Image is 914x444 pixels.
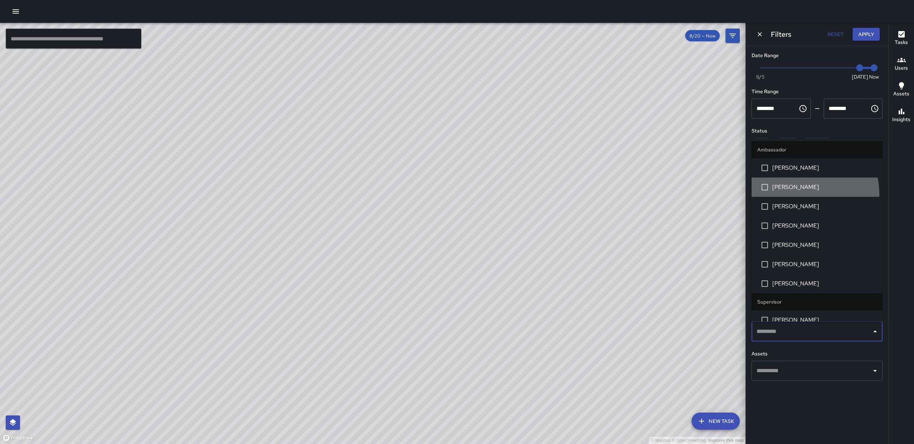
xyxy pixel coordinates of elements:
[772,241,877,249] span: [PERSON_NAME]
[772,279,877,288] span: [PERSON_NAME]
[752,350,883,358] h6: Assets
[772,164,877,172] span: [PERSON_NAME]
[889,26,914,51] button: Tasks
[756,73,764,80] span: 8/5
[852,73,868,80] span: [DATE]
[772,183,877,191] span: [PERSON_NAME]
[772,202,877,211] span: [PERSON_NAME]
[752,141,883,158] li: Ambassador
[725,29,740,43] button: Filters
[772,260,877,269] span: [PERSON_NAME]
[893,90,909,98] h6: Assets
[824,28,847,41] button: Reset
[754,29,765,40] button: Dismiss
[895,64,908,72] h6: Users
[752,293,883,310] li: Supervisor
[869,73,879,80] span: Now
[692,413,740,430] button: New Task
[895,39,908,46] h6: Tasks
[870,326,880,336] button: Close
[796,101,810,116] button: Choose time, selected time is 12:00 AM
[685,33,720,39] span: 8/20 — Now
[752,52,883,60] h6: Date Range
[868,101,882,116] button: Choose time, selected time is 11:59 PM
[853,28,880,41] button: Apply
[892,116,910,124] h6: Insights
[772,221,877,230] span: [PERSON_NAME]
[772,316,877,324] span: [PERSON_NAME]
[752,127,883,135] h6: Status
[889,51,914,77] button: Users
[870,366,880,376] button: Open
[752,88,883,96] h6: Time Range
[889,103,914,129] button: Insights
[771,29,791,40] h6: Filters
[889,77,914,103] button: Assets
